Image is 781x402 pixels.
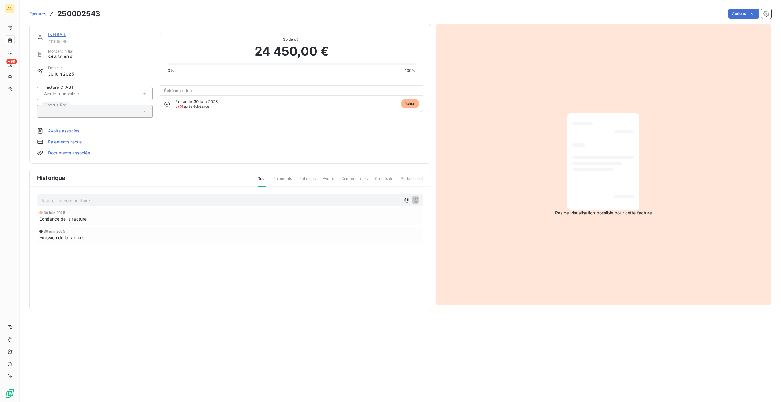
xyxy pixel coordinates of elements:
span: Creditsafe [375,176,394,186]
span: +99 [6,59,17,64]
span: Commentaires [341,176,368,186]
span: Solde dû : [168,37,415,42]
iframe: Intercom live chat [760,381,775,396]
span: Émission de la facture [39,234,84,241]
a: Paiements reçus [48,139,82,145]
a: Factures [29,11,46,17]
a: Documents associés [48,150,90,156]
span: échue [401,99,419,108]
span: Tout [258,176,266,187]
span: Historique [37,174,65,182]
span: Factures [29,11,46,16]
span: Avoirs [323,176,334,186]
input: Ajouter une valeur [43,91,105,96]
span: Échéance due [164,88,192,93]
span: Paiements [273,176,292,186]
span: après échéance [175,105,209,108]
span: Pas de visualisation possible pour cette facture [555,210,652,216]
span: Relances [299,176,316,186]
span: 100% [405,68,416,73]
span: Échue le 30 juin 2025 [175,99,218,104]
span: J+74 [175,104,183,109]
a: INFIBAIL [48,32,66,37]
img: Logo LeanPay [5,389,15,398]
button: Actions [728,9,759,19]
span: 24 450,00 € [48,54,73,60]
span: 411106649 [48,39,153,44]
span: Portail client [401,176,423,186]
span: 24 450,00 € [255,42,329,61]
h3: 250002543 [57,8,100,19]
span: 30 juin 2025 [48,71,74,77]
span: 0% [168,68,174,73]
span: 30 juin 2025 [44,229,65,233]
span: Montant initial [48,49,73,54]
div: AN [5,4,15,13]
span: Émise le [48,65,74,71]
span: Échéance de la facture [39,216,87,222]
a: Avoirs associés [48,128,79,134]
span: 30 juin 2025 [44,211,65,214]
